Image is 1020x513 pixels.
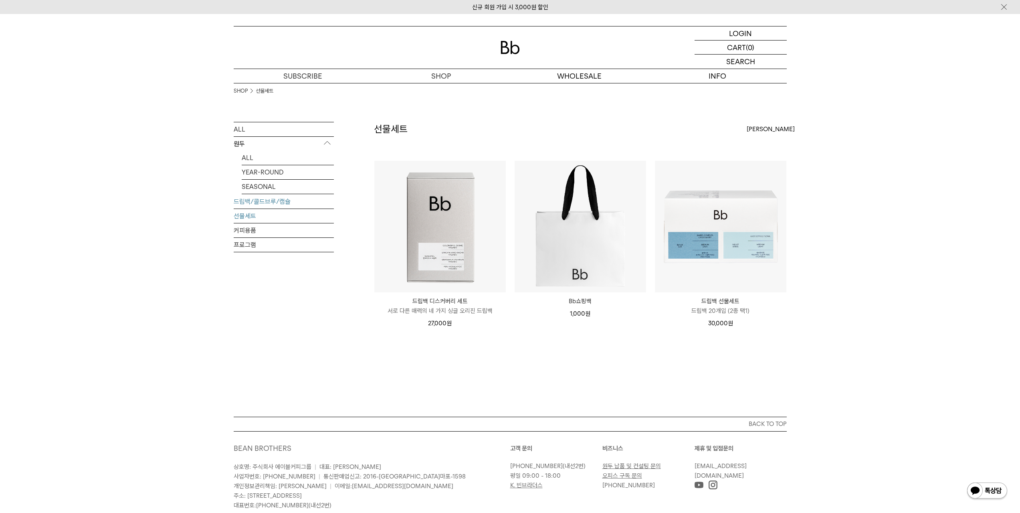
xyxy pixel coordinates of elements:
a: ALL [234,122,334,136]
a: 선물세트 [256,87,273,95]
a: 커피용품 [234,223,334,237]
span: 상호명: 주식회사 에이블커피그룹 [234,463,311,470]
p: WHOLESALE [510,69,648,83]
a: [EMAIL_ADDRESS][DOMAIN_NAME] [352,483,453,490]
p: CART [727,41,746,54]
a: 드립백/콜드브루/캡슐 [234,195,334,209]
button: BACK TO TOP [234,417,787,431]
span: | [315,463,316,470]
a: SHOP [372,69,510,83]
p: 서로 다른 매력의 네 가지 싱글 오리진 드립백 [374,306,506,316]
span: [PERSON_NAME] [747,124,795,134]
p: (0) [746,41,754,54]
a: Bb쇼핑백 [515,296,646,306]
span: 주소: [STREET_ADDRESS] [234,492,302,499]
img: 드립백 선물세트 [655,161,786,292]
p: (내선2번) [510,461,598,471]
a: ALL [242,151,334,165]
a: CART (0) [695,41,787,55]
span: 30,000 [708,320,733,327]
img: Bb쇼핑백 [515,161,646,292]
a: [PHONE_NUMBER] [256,502,309,509]
p: LOGIN [729,26,752,40]
a: YEAR-ROUND [242,165,334,179]
a: 신규 회원 가입 시 3,000원 할인 [472,4,548,11]
a: 프로그램 [234,238,334,252]
span: 이메일: [335,483,453,490]
p: 원두 [234,137,334,151]
img: 로고 [501,41,520,54]
a: SEASONAL [242,180,334,194]
a: 드립백 디스커버리 세트 서로 다른 매력의 네 가지 싱글 오리진 드립백 [374,296,506,316]
span: 사업자번호: [PHONE_NUMBER] [234,473,315,480]
span: 원 [446,320,452,327]
a: SHOP [234,87,248,95]
a: SUBSCRIBE [234,69,372,83]
p: 드립백 20개입 (2종 택1) [655,306,786,316]
span: 대표번호: (내선2번) [234,502,331,509]
span: | [330,483,331,490]
span: 통신판매업신고: 2016-[GEOGRAPHIC_DATA]마포-1598 [323,473,466,480]
a: 선물세트 [234,209,334,223]
a: 오피스 구독 문의 [602,472,642,479]
span: 원 [728,320,733,327]
h2: 선물세트 [374,122,408,136]
p: SEARCH [726,55,755,69]
a: [EMAIL_ADDRESS][DOMAIN_NAME] [695,462,747,479]
a: LOGIN [695,26,787,41]
a: K. 빈브라더스 [510,482,543,489]
p: 고객 문의 [510,444,602,453]
p: 드립백 디스커버리 세트 [374,296,506,306]
p: 제휴 및 입점문의 [695,444,787,453]
span: 개인정보관리책임: [PERSON_NAME] [234,483,327,490]
span: | [319,473,320,480]
span: 대표: [PERSON_NAME] [319,463,381,470]
img: 드립백 디스커버리 세트 [374,161,506,292]
span: 1,000 [570,310,590,317]
p: 비즈니스 [602,444,695,453]
a: 드립백 선물세트 드립백 20개입 (2종 택1) [655,296,786,316]
a: BEAN BROTHERS [234,444,291,452]
a: [PHONE_NUMBER] [602,482,655,489]
p: 드립백 선물세트 [655,296,786,306]
p: 평일 09:00 - 18:00 [510,471,598,481]
a: [PHONE_NUMBER] [510,462,563,470]
p: INFO [648,69,787,83]
span: 27,000 [428,320,452,327]
img: 카카오톡 채널 1:1 채팅 버튼 [966,482,1008,501]
a: 원두 납품 및 컨설팅 문의 [602,462,661,470]
span: 원 [585,310,590,317]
